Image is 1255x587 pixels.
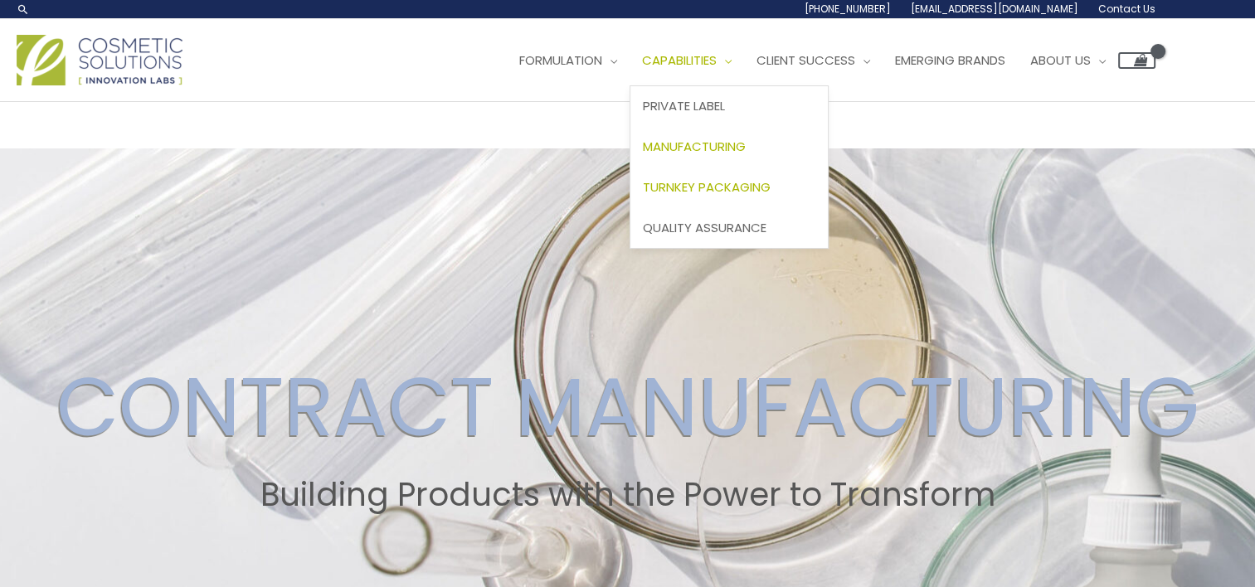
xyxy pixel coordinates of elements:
h2: CONTRACT MANUFACTURING [16,358,1239,456]
a: View Shopping Cart, empty [1118,52,1155,69]
a: Turnkey Packaging [630,167,828,207]
span: Manufacturing [643,138,746,155]
span: Client Success [756,51,855,69]
span: [EMAIL_ADDRESS][DOMAIN_NAME] [911,2,1078,16]
img: Cosmetic Solutions Logo [17,35,182,85]
span: Turnkey Packaging [643,178,771,196]
span: Private Label [643,97,725,114]
span: [PHONE_NUMBER] [805,2,891,16]
span: Capabilities [642,51,717,69]
a: Emerging Brands [883,36,1018,85]
span: Emerging Brands [895,51,1005,69]
a: Capabilities [630,36,744,85]
a: Quality Assurance [630,207,828,248]
span: Formulation [519,51,602,69]
a: About Us [1018,36,1118,85]
span: About Us [1030,51,1091,69]
a: Formulation [507,36,630,85]
span: Quality Assurance [643,219,766,236]
span: Contact Us [1098,2,1155,16]
a: Private Label [630,86,828,127]
a: Manufacturing [630,127,828,167]
a: Search icon link [17,2,30,16]
a: Client Success [744,36,883,85]
h2: Building Products with the Power to Transform [16,476,1239,514]
nav: Site Navigation [494,36,1155,85]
